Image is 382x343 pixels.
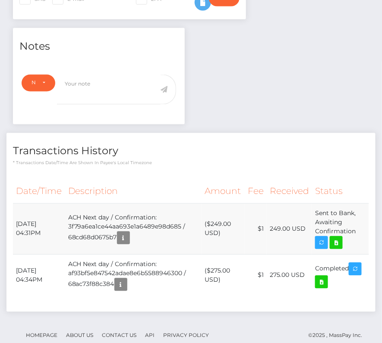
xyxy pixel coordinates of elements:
[22,75,55,91] button: Note Type
[98,329,140,342] a: Contact Us
[267,180,312,203] th: Received
[65,180,202,203] th: Description
[245,203,267,254] td: $1
[65,203,202,254] td: ACH Next day / Confirmation: 3f79a6ea1ce44aa693e1a6489e98d685 / 68cd68d0675b7
[65,254,202,296] td: ACH Next day / Confirmation: af93bf5e847542adae8e6b5588946300 / 68ac73f88c384
[63,329,97,342] a: About Us
[202,180,245,203] th: Amount
[267,254,312,296] td: 275.00 USD
[267,203,312,254] td: 249.00 USD
[13,180,65,203] th: Date/Time
[32,79,35,86] div: Note Type
[202,203,245,254] td: ($249.00 USD)
[142,329,158,342] a: API
[13,144,369,159] h4: Transactions History
[245,180,267,203] th: Fee
[245,254,267,296] td: $1
[312,180,369,203] th: Status
[13,160,369,166] p: * Transactions date/time are shown in payee's local timezone
[312,254,369,296] td: Completed
[13,254,65,296] td: [DATE] 04:34PM
[312,203,369,254] td: Sent to Bank, Awaiting Confirmation
[22,329,61,342] a: Homepage
[19,39,178,54] h4: Notes
[202,254,245,296] td: ($275.00 USD)
[160,329,212,342] a: Privacy Policy
[13,203,65,254] td: [DATE] 04:31PM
